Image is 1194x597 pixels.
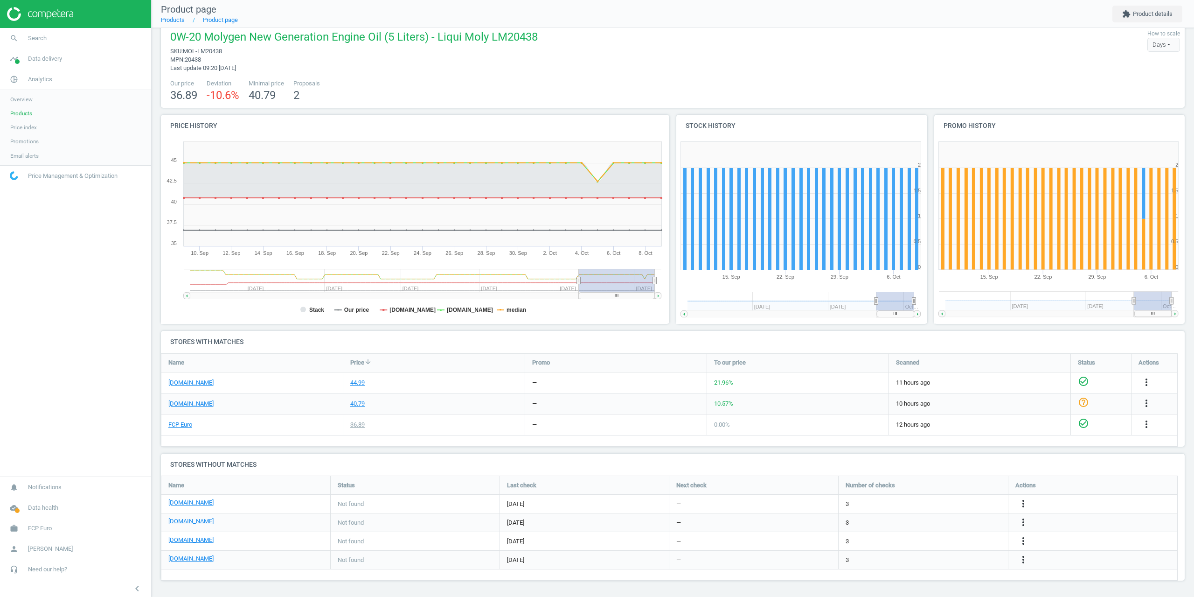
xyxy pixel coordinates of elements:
[887,274,900,280] tspan: 6. Oct
[170,48,183,55] span: sku :
[1141,419,1152,431] button: more_vert
[338,500,364,508] span: Not found
[170,79,197,88] span: Our price
[5,29,23,47] i: search
[171,199,177,204] text: 40
[350,250,368,256] tspan: 20. Sep
[170,89,197,102] span: 36.89
[1078,418,1089,429] i: check_circle_outline
[5,50,23,68] i: timeline
[10,124,37,131] span: Price index
[846,556,849,564] span: 3
[132,583,143,594] i: chevron_left
[639,250,652,256] tspan: 8. Oct
[203,16,238,23] a: Product page
[575,250,589,256] tspan: 4. Oct
[1141,398,1152,410] button: more_vert
[161,454,1185,476] h4: Stores without matches
[168,358,184,367] span: Name
[676,537,681,546] span: —
[676,519,681,527] span: —
[1141,419,1152,430] i: more_vert
[293,89,299,102] span: 2
[1145,274,1158,280] tspan: 6. Oct
[846,519,849,527] span: 3
[1018,517,1029,529] button: more_vert
[777,274,794,280] tspan: 22. Sep
[207,89,239,102] span: -10.6 %
[1175,264,1178,270] text: 0
[5,499,23,517] i: cloud_done
[309,307,324,313] tspan: Stack
[445,250,463,256] tspan: 26. Sep
[5,70,23,88] i: pie_chart_outlined
[249,89,276,102] span: 40.79
[168,555,214,563] a: [DOMAIN_NAME]
[1078,358,1095,367] span: Status
[28,545,73,553] span: [PERSON_NAME]
[1141,377,1152,389] button: more_vert
[5,540,23,558] i: person
[1112,6,1182,22] button: extensionProduct details
[28,55,62,63] span: Data delivery
[934,115,1185,137] h4: Promo history
[191,250,208,256] tspan: 10. Sep
[509,250,527,256] tspan: 30. Sep
[447,307,493,313] tspan: [DOMAIN_NAME]
[222,250,240,256] tspan: 12. Sep
[28,504,58,512] span: Data health
[1141,398,1152,409] i: more_vert
[5,520,23,537] i: work
[507,537,662,546] span: [DATE]
[28,34,47,42] span: Search
[905,304,918,309] tspan: Oct…
[1078,376,1089,387] i: check_circle_outline
[1175,162,1178,168] text: 2
[1015,481,1036,490] span: Actions
[918,213,921,218] text: 1
[28,172,118,180] span: Price Management & Optimization
[846,481,895,490] span: Number of checks
[338,537,364,546] span: Not found
[5,561,23,578] i: headset_mic
[5,478,23,496] i: notifications
[350,379,365,387] div: 44.99
[896,358,919,367] span: Scanned
[161,4,216,15] span: Product page
[1034,274,1052,280] tspan: 22. Sep
[846,500,849,508] span: 3
[676,115,927,137] h4: Stock history
[167,219,177,225] text: 37.5
[831,274,848,280] tspan: 29. Sep
[170,56,185,63] span: mpn :
[10,171,18,180] img: wGWNvw8QSZomAAAAABJRU5ErkJggg==
[896,400,1063,408] span: 10 hours ago
[1018,535,1029,548] button: more_vert
[722,274,740,280] tspan: 15. Sep
[382,250,400,256] tspan: 22. Sep
[607,250,620,256] tspan: 6. Oct
[1171,188,1178,193] text: 1.5
[338,556,364,564] span: Not found
[168,400,214,408] a: [DOMAIN_NAME]
[532,379,537,387] div: —
[532,358,550,367] span: Promo
[532,421,537,429] div: —
[507,556,662,564] span: [DATE]
[10,138,39,145] span: Promotions
[28,524,52,533] span: FCP Euro
[1138,358,1159,367] span: Actions
[161,331,1185,353] h4: Stores with matches
[10,152,39,160] span: Email alerts
[914,239,921,244] text: 0.5
[168,517,214,526] a: [DOMAIN_NAME]
[167,178,177,183] text: 42.5
[286,250,304,256] tspan: 16. Sep
[28,483,62,492] span: Notifications
[507,519,662,527] span: [DATE]
[168,499,214,507] a: [DOMAIN_NAME]
[207,79,239,88] span: Deviation
[1141,377,1152,388] i: more_vert
[170,29,538,47] span: 0W-20 Molygen New Generation Engine Oil (5 Liters) - Liqui Moly LM20438
[171,157,177,163] text: 45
